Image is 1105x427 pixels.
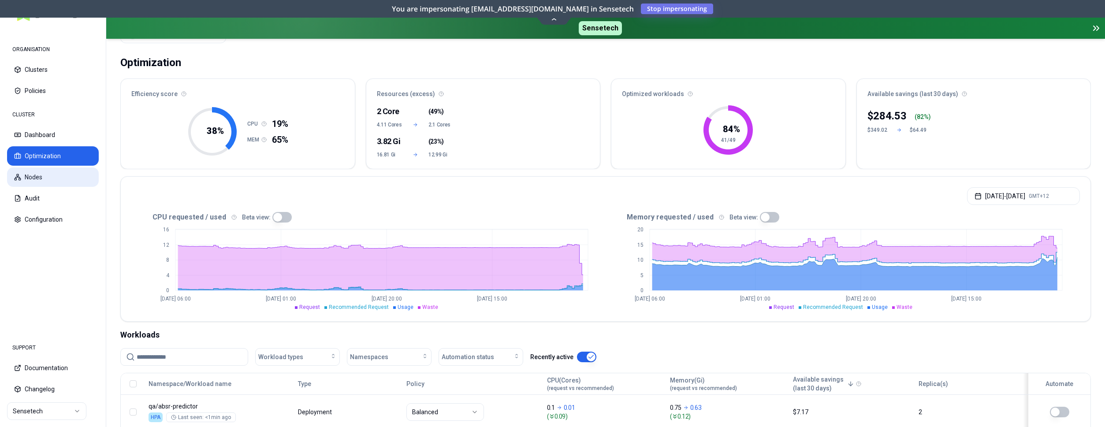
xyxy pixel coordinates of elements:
[258,353,303,361] span: Workload types
[1032,379,1086,388] div: Automate
[867,109,907,123] div: $
[149,375,231,393] button: Namespace/Workload name
[477,296,507,302] tspan: [DATE] 15:00
[1050,407,1069,417] button: HPA is enabled on CPU, only the other resource will be optimised.
[690,403,702,412] p: 0.63
[398,304,413,310] span: Usage
[872,304,888,310] span: Usage
[774,304,794,310] span: Request
[160,296,191,302] tspan: [DATE] 06:00
[428,151,454,158] span: 12.99 Gi
[149,402,290,411] p: absr-predictor
[350,353,388,361] span: Namespaces
[7,106,99,123] div: CLUSTER
[547,412,662,421] span: ( 0.09 )
[149,412,163,422] div: HPA is enabled on CPU, only memory will be optimised.
[873,109,907,123] p: 284.53
[530,354,573,360] label: Recently active
[272,118,288,130] span: 19%
[910,126,931,134] div: $64.49
[857,79,1091,104] div: Available savings (last 30 days)
[299,304,320,310] span: Request
[670,403,681,412] p: 0.75
[442,353,494,361] span: Automation status
[7,41,99,58] div: ORGANISATION
[428,121,454,128] span: 2.1 Cores
[721,137,736,143] tspan: 41/49
[242,214,271,220] label: Beta view:
[171,414,231,421] div: Last seen: <1min ago
[637,242,644,248] tspan: 15
[670,385,737,392] span: (request vs recommended)
[377,151,403,158] span: 16.81 Gi
[428,107,444,116] span: ( )
[637,226,644,233] tspan: 20
[121,79,355,104] div: Efficiency score
[606,212,1080,223] div: Memory requested / used
[897,304,912,310] span: Waste
[7,167,99,187] button: Nodes
[7,125,99,145] button: Dashboard
[547,375,614,393] button: CPU(Cores)(request vs recommended)
[579,21,622,35] span: Sensetech
[428,137,444,146] span: ( )
[1029,193,1049,200] span: GMT+12
[7,379,99,399] button: Changelog
[406,379,539,388] div: Policy
[919,408,1019,416] div: 2
[377,135,403,148] div: 3.82 Gi
[166,287,169,293] tspan: 0
[564,403,575,412] p: 0.01
[951,296,982,302] tspan: [DATE] 15:00
[967,187,1080,205] button: [DATE]-[DATE]GMT+12
[266,296,296,302] tspan: [DATE] 01:00
[377,121,403,128] span: 4.11 Cores
[163,226,169,233] tspan: 16
[7,81,99,100] button: Policies
[547,385,614,392] span: (request vs recommended)
[272,134,288,146] span: 65%
[640,287,644,293] tspan: 0
[729,214,758,220] label: Beta view:
[366,79,600,104] div: Resources (excess)
[635,296,665,302] tspan: [DATE] 06:00
[298,375,311,393] button: Type
[166,272,170,278] tspan: 4
[867,126,889,134] div: $349.02
[547,376,614,392] div: CPU(Cores)
[120,54,181,71] div: Optimization
[206,126,223,136] tspan: 38 %
[640,272,644,278] tspan: 5
[372,296,402,302] tspan: [DATE] 20:00
[723,124,740,134] tspan: 84 %
[422,304,438,310] span: Waste
[670,376,737,392] div: Memory(Gi)
[247,136,261,143] h1: MEM
[793,375,854,393] button: Available savings(last 30 days)
[793,408,910,416] div: $7.17
[7,189,99,208] button: Audit
[329,304,389,310] span: Recommended Request
[611,79,845,104] div: Optimized workloads
[7,60,99,79] button: Clusters
[166,257,169,263] tspan: 8
[7,210,99,229] button: Configuration
[846,296,876,302] tspan: [DATE] 20:00
[255,348,340,366] button: Workload types
[120,329,1091,341] div: Workloads
[131,212,606,223] div: CPU requested / used
[430,137,442,146] span: 23%
[430,107,442,116] span: 49%
[803,304,863,310] span: Recommended Request
[439,348,523,366] button: Automation status
[637,257,644,263] tspan: 10
[247,120,261,127] h1: CPU
[163,242,169,248] tspan: 12
[670,412,785,421] span: ( 0.12 )
[670,375,737,393] button: Memory(Gi)(request vs recommended)
[919,375,948,393] button: Replica(s)
[915,112,931,121] div: ( %)
[7,358,99,378] button: Documentation
[377,105,403,118] div: 2 Core
[547,403,555,412] p: 0.1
